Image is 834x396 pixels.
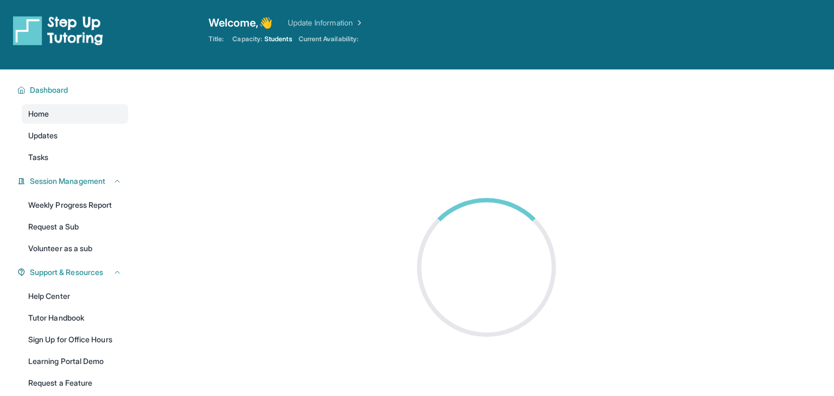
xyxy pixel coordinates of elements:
[28,130,58,141] span: Updates
[13,15,103,46] img: logo
[26,267,122,278] button: Support & Resources
[26,176,122,187] button: Session Management
[22,373,128,393] a: Request a Feature
[208,15,273,30] span: Welcome, 👋
[264,35,292,43] span: Students
[22,308,128,328] a: Tutor Handbook
[232,35,262,43] span: Capacity:
[288,17,364,28] a: Update Information
[353,17,364,28] img: Chevron Right
[26,85,122,95] button: Dashboard
[28,108,49,119] span: Home
[22,239,128,258] a: Volunteer as a sub
[22,330,128,349] a: Sign Up for Office Hours
[22,195,128,215] a: Weekly Progress Report
[22,352,128,371] a: Learning Portal Demo
[22,217,128,237] a: Request a Sub
[30,85,68,95] span: Dashboard
[22,286,128,306] a: Help Center
[28,152,48,163] span: Tasks
[22,148,128,167] a: Tasks
[30,267,103,278] span: Support & Resources
[22,104,128,124] a: Home
[30,176,105,187] span: Session Management
[299,35,358,43] span: Current Availability:
[22,126,128,145] a: Updates
[208,35,224,43] span: Title:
